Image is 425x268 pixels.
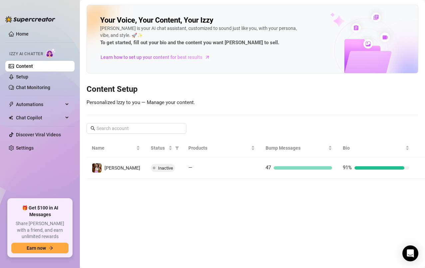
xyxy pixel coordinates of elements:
[97,125,177,132] input: Search account
[16,64,33,69] a: Content
[100,16,213,25] h2: Your Voice, Your Content, Your Izzy
[11,243,69,253] button: Earn nowarrow-right
[315,5,418,73] img: ai-chatter-content-library-cLFOSyPT.png
[27,245,46,251] span: Earn now
[87,139,145,157] th: Name
[402,245,418,261] div: Open Intercom Messenger
[49,246,53,250] span: arrow-right
[260,139,337,157] th: Bump Messages
[16,112,63,123] span: Chat Copilot
[343,165,352,171] span: 91%
[183,139,260,157] th: Products
[343,144,404,152] span: Bio
[16,99,63,110] span: Automations
[16,145,34,151] a: Settings
[100,25,300,47] div: [PERSON_NAME] is your AI chat assistant, customized to sound just like you, with your persona, vi...
[46,48,56,58] img: AI Chatter
[188,165,192,171] span: —
[100,52,215,63] a: Learn how to set up your content for best results
[151,144,167,152] span: Status
[87,84,418,95] h3: Content Setup
[9,51,43,57] span: Izzy AI Chatter
[158,166,173,171] span: Inactive
[105,165,140,171] span: [PERSON_NAME]
[16,132,61,137] a: Discover Viral Videos
[16,74,28,79] a: Setup
[174,143,180,153] span: filter
[9,115,13,120] img: Chat Copilot
[11,220,69,240] span: Share [PERSON_NAME] with a friend, and earn unlimited rewards
[16,31,29,37] a: Home
[145,139,183,157] th: Status
[5,16,55,23] img: logo-BBDzfeDw.svg
[16,85,50,90] a: Chat Monitoring
[101,54,202,61] span: Learn how to set up your content for best results
[92,163,102,173] img: Elena
[188,144,250,152] span: Products
[337,139,415,157] th: Bio
[175,146,179,150] span: filter
[266,165,271,171] span: 47
[9,102,14,107] span: thunderbolt
[87,99,195,105] span: Personalized Izzy to you — Manage your content.
[204,54,211,61] span: arrow-right
[100,40,279,46] strong: To get started, fill out your bio and the content you want [PERSON_NAME] to sell.
[266,144,327,152] span: Bump Messages
[11,205,69,218] span: 🎁 Get $100 in AI Messages
[92,144,135,152] span: Name
[91,126,95,131] span: search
